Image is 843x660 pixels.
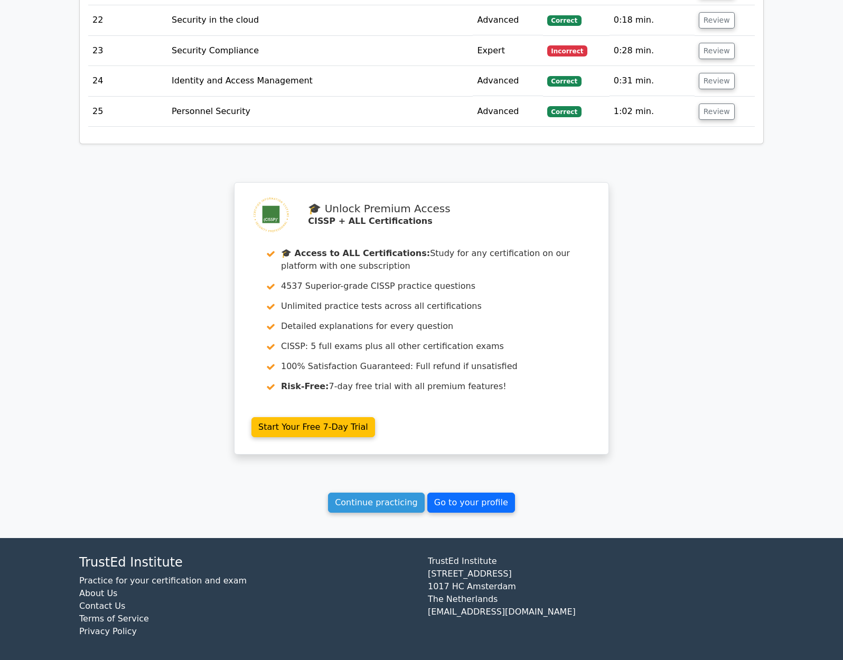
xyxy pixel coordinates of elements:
[88,5,167,35] td: 22
[167,5,473,35] td: Security in the cloud
[610,66,695,96] td: 0:31 min.
[547,15,582,26] span: Correct
[547,45,588,56] span: Incorrect
[473,36,542,66] td: Expert
[88,36,167,66] td: 23
[79,588,117,598] a: About Us
[427,493,515,513] a: Go to your profile
[79,601,125,611] a: Contact Us
[251,417,375,437] a: Start Your Free 7-Day Trial
[699,12,735,29] button: Review
[699,73,735,89] button: Review
[699,103,735,120] button: Review
[422,555,770,646] div: TrustEd Institute [STREET_ADDRESS] 1017 HC Amsterdam The Netherlands [EMAIL_ADDRESS][DOMAIN_NAME]
[167,36,473,66] td: Security Compliance
[88,66,167,96] td: 24
[328,493,425,513] a: Continue practicing
[473,97,542,127] td: Advanced
[79,576,247,586] a: Practice for your certification and exam
[610,5,695,35] td: 0:18 min.
[473,5,542,35] td: Advanced
[88,97,167,127] td: 25
[610,97,695,127] td: 1:02 min.
[79,555,415,570] h4: TrustEd Institute
[79,626,137,636] a: Privacy Policy
[79,614,149,624] a: Terms of Service
[547,106,582,117] span: Correct
[473,66,542,96] td: Advanced
[547,76,582,87] span: Correct
[167,66,473,96] td: Identity and Access Management
[610,36,695,66] td: 0:28 min.
[699,43,735,59] button: Review
[167,97,473,127] td: Personnel Security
